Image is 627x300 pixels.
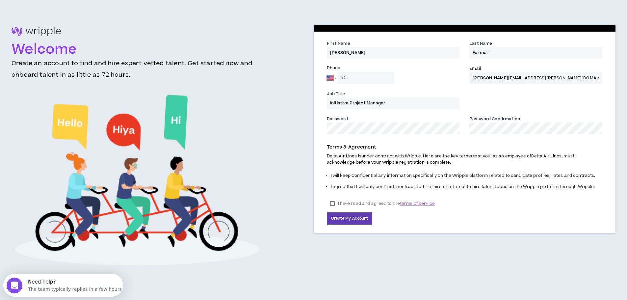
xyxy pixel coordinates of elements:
[25,11,120,18] div: The team typically replies in a few hours.
[327,212,373,225] button: Create My Account
[400,200,435,207] span: terms of service
[12,42,263,58] h1: Welcome
[327,41,350,48] label: First Name
[327,153,603,166] p: Delta Air Lines is under contract with Wripple. Here are the key terms that you, as an employee o...
[327,116,348,123] label: Password
[25,6,120,11] div: Need help?
[331,182,603,193] li: I agree that I will only contract, contract-to-hire, hire or attempt to hire talent found on the ...
[3,3,126,21] div: Open Intercom Messenger
[327,199,438,208] label: I have read and agreed to the
[469,116,520,123] label: Password Confirmation
[7,278,22,293] iframe: Intercom live chat
[327,65,460,72] label: Phone
[327,91,345,98] label: Job Title
[12,58,263,86] h3: Create an account to find and hire expert vetted talent. Get started now and onboard talent in as...
[3,274,123,297] iframe: Intercom live chat discovery launcher
[327,144,603,151] p: Terms & Agreement
[331,171,603,182] li: I will keep Confidential any information specifically on the Wripple platform related to candidat...
[469,41,492,48] label: Last Name
[12,27,61,40] img: logo-brand.png
[469,66,481,73] label: Email
[14,86,261,275] img: Welcome to Wripple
